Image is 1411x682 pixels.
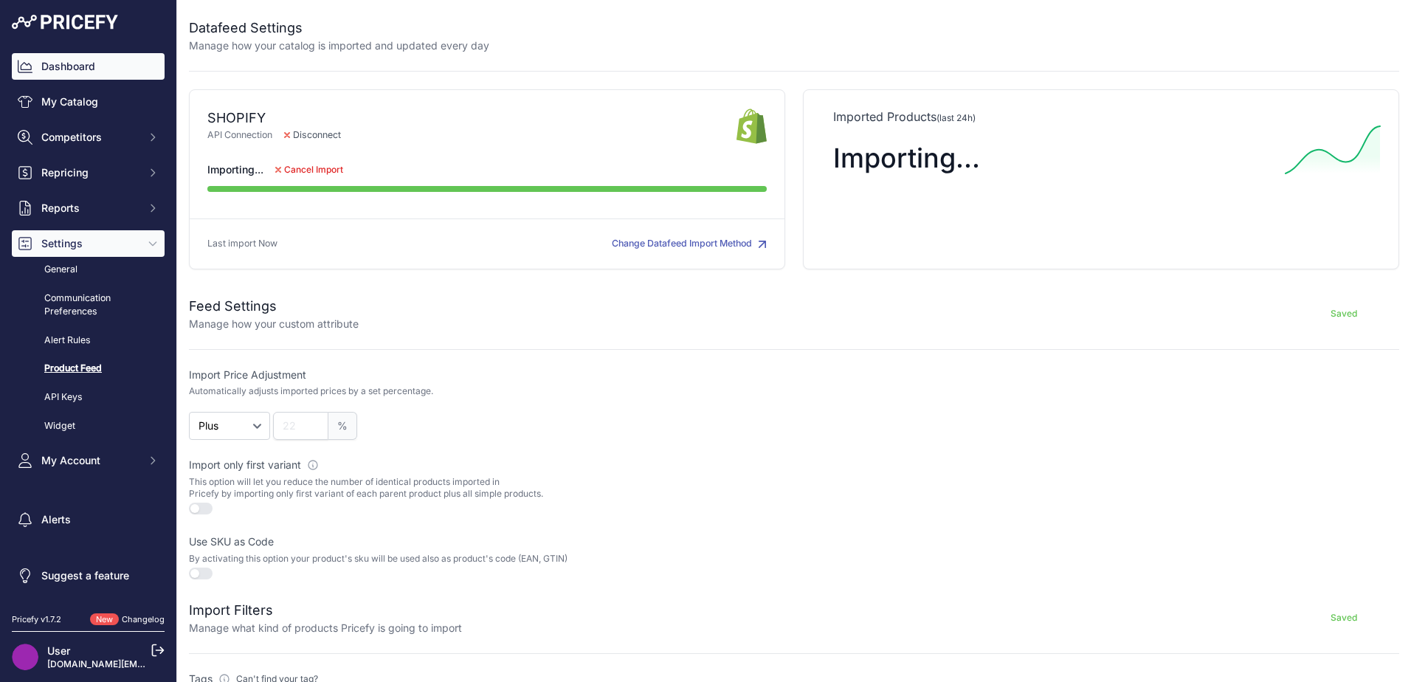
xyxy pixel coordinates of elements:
[833,142,980,174] span: Importing...
[12,15,118,30] img: Pricefy Logo
[12,413,165,439] a: Widget
[47,658,275,669] a: [DOMAIN_NAME][EMAIL_ADDRESS][DOMAIN_NAME]
[41,453,138,468] span: My Account
[41,236,138,251] span: Settings
[189,18,489,38] h2: Datafeed Settings
[273,412,328,440] input: 22
[41,130,138,145] span: Competitors
[12,195,165,221] button: Reports
[189,317,359,331] p: Manage how your custom attribute
[90,613,119,626] span: New
[189,476,790,500] p: This option will let you reduce the number of identical products imported in Pricefy by importing...
[12,159,165,186] button: Repricing
[272,128,353,142] span: Disconnect
[328,412,357,440] span: %
[12,356,165,382] a: Product Feed
[189,458,790,472] label: Import only first variant
[612,237,767,251] button: Change Datafeed Import Method
[1288,606,1399,630] button: Saved
[12,124,165,151] button: Competitors
[207,108,736,128] div: SHOPIFY
[41,165,138,180] span: Repricing
[189,385,433,397] p: Automatically adjusts imported prices by a set percentage.
[12,328,165,354] a: Alert Rules
[284,164,343,176] span: Cancel Import
[12,562,165,589] a: Suggest a feature
[12,447,165,474] button: My Account
[189,534,790,549] label: Use SKU as Code
[47,644,70,657] a: User
[1288,302,1399,325] button: Saved
[12,53,165,80] a: Dashboard
[833,108,1369,125] p: Imported Products
[189,621,462,635] p: Manage what kind of products Pricefy is going to import
[189,600,462,621] h2: Import Filters
[12,53,165,596] nav: Sidebar
[12,613,61,626] div: Pricefy v1.7.2
[12,385,165,410] a: API Keys
[41,201,138,216] span: Reports
[189,368,790,382] label: Import Price Adjustment
[12,286,165,325] a: Communication Preferences
[189,553,790,565] p: By activating this option your product's sku will be used also as product's code (EAN, GTIN)
[122,614,165,624] a: Changelog
[12,230,165,257] button: Settings
[207,128,736,142] p: API Connection
[207,162,263,177] span: Importing...
[207,237,277,251] p: Last import Now
[12,89,165,115] a: My Catalog
[12,257,165,283] a: General
[189,38,489,53] p: Manage how your catalog is imported and updated every day
[936,112,976,123] span: (last 24h)
[189,296,359,317] h2: Feed Settings
[12,506,165,533] a: Alerts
